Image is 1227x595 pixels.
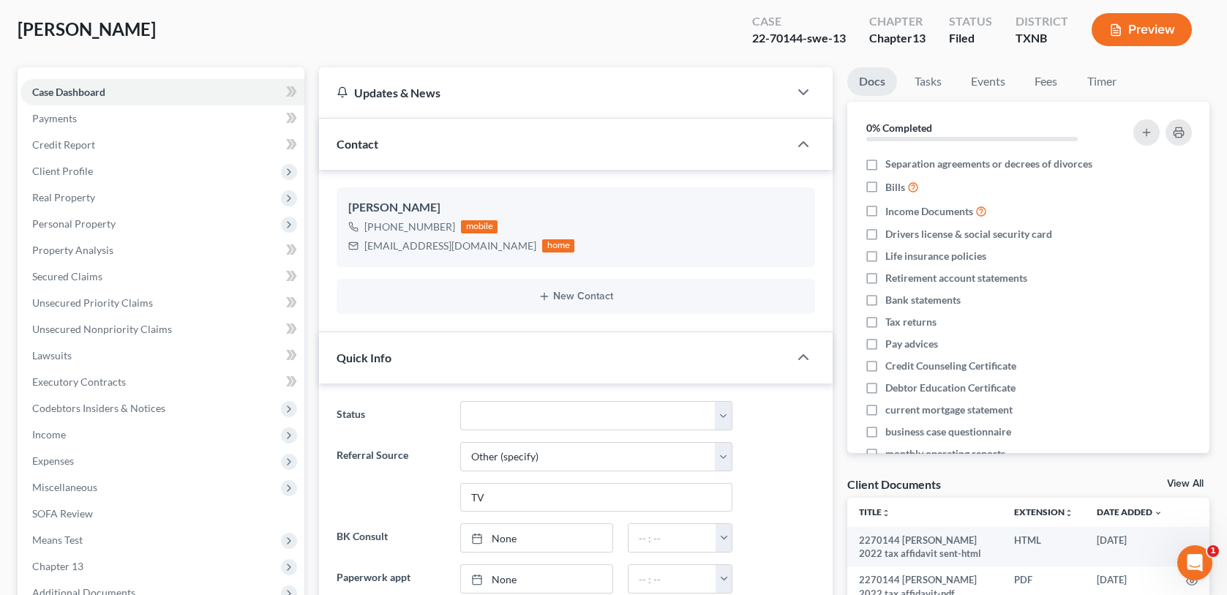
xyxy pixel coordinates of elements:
a: Case Dashboard [20,79,304,105]
span: Quick Info [337,351,391,364]
a: Credit Report [20,132,304,158]
span: current mortgage statement [885,403,1013,417]
a: Titleunfold_more [859,506,890,517]
button: Preview [1092,13,1192,46]
span: Income Documents [885,204,973,219]
span: Credit Report [32,138,95,151]
div: [EMAIL_ADDRESS][DOMAIN_NAME] [364,239,536,253]
td: [DATE] [1085,527,1174,567]
a: Unsecured Nonpriority Claims [20,316,304,343]
span: Drivers license & social security card [885,227,1052,242]
a: Executory Contracts [20,369,304,395]
label: Paperwork appt [329,564,452,594]
span: Property Analysis [32,244,113,256]
label: Status [329,401,452,430]
div: Chapter [869,13,926,30]
span: Bills [885,180,905,195]
a: Docs [847,67,897,96]
label: Referral Source [329,442,452,512]
span: Expenses [32,454,74,467]
span: Client Profile [32,165,93,177]
span: [PERSON_NAME] [18,18,156,40]
span: SOFA Review [32,507,93,520]
span: Unsecured Nonpriority Claims [32,323,172,335]
a: Tasks [903,67,953,96]
div: Filed [949,30,992,47]
span: Personal Property [32,217,116,230]
div: [PHONE_NUMBER] [364,220,455,234]
span: Debtor Education Certificate [885,381,1016,395]
input: Other Referral Source [461,484,732,512]
span: Income [32,428,66,441]
a: Payments [20,105,304,132]
a: None [461,565,612,593]
div: Updates & News [337,85,770,100]
td: 2270144 [PERSON_NAME] 2022 tax affidavit sent-html [847,527,1002,567]
div: Status [949,13,992,30]
div: home [542,239,574,252]
span: Bank statements [885,293,961,307]
span: Executory Contracts [32,375,126,388]
span: Payments [32,112,77,124]
a: Secured Claims [20,263,304,290]
span: Lawsuits [32,349,72,362]
i: unfold_more [882,509,890,517]
span: Miscellaneous [32,481,97,493]
span: business case questionnaire [885,424,1011,439]
a: Unsecured Priority Claims [20,290,304,316]
span: Retirement account statements [885,271,1027,285]
label: BK Consult [329,523,452,553]
div: mobile [461,220,498,233]
a: None [461,524,612,552]
iframe: Intercom live chat [1177,545,1212,580]
i: unfold_more [1065,509,1073,517]
span: 1 [1207,545,1219,557]
input: -- : -- [628,524,716,552]
strong: 0% Completed [866,121,932,134]
a: Extensionunfold_more [1014,506,1073,517]
span: Real Property [32,191,95,203]
td: HTML [1002,527,1085,567]
span: Codebtors Insiders & Notices [32,402,165,414]
div: Chapter [869,30,926,47]
a: Timer [1076,67,1128,96]
div: TXNB [1016,30,1068,47]
span: Case Dashboard [32,86,105,98]
span: Credit Counseling Certificate [885,359,1016,373]
span: Pay advices [885,337,938,351]
span: Secured Claims [32,270,102,282]
div: District [1016,13,1068,30]
a: Fees [1023,67,1070,96]
a: Date Added expand_more [1097,506,1163,517]
span: 13 [912,31,926,45]
div: Client Documents [847,476,941,492]
button: New Contact [348,291,803,302]
span: Means Test [32,534,83,546]
span: Life insurance policies [885,249,986,263]
span: Unsecured Priority Claims [32,296,153,309]
span: Tax returns [885,315,937,329]
div: 22-70144-swe-13 [752,30,846,47]
div: Case [752,13,846,30]
span: monthly operating reports [885,446,1005,461]
span: Separation agreements or decrees of divorces [885,157,1092,171]
div: [PERSON_NAME] [348,199,803,217]
a: Events [959,67,1017,96]
a: SOFA Review [20,501,304,527]
input: -- : -- [628,565,716,593]
a: Lawsuits [20,343,304,369]
span: Chapter 13 [32,560,83,572]
span: Contact [337,137,378,151]
a: Property Analysis [20,237,304,263]
i: expand_more [1154,509,1163,517]
a: View All [1167,479,1204,489]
